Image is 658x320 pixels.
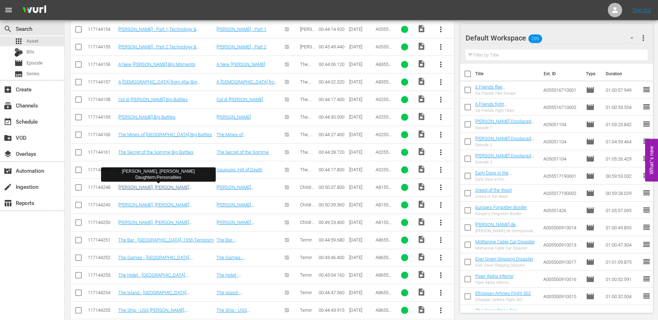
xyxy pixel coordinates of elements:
[88,132,116,137] div: 117144160
[540,219,583,236] td: A005500910014
[540,116,583,133] td: A05051104
[475,211,527,216] div: Europe's Forgotten Border
[639,34,648,42] span: more_vert
[118,149,194,155] a: The Secret of the Somme;Big Battles
[417,270,426,279] span: Video
[216,307,263,318] a: The Ship - USS [PERSON_NAME], 2000
[417,130,426,138] span: Video
[4,199,12,207] span: Reports
[216,44,266,49] a: [PERSON_NAME] - Part 2
[475,291,531,296] a: Ethiopian Airlines Flight 302
[216,79,278,90] a: A [DEMOGRAPHIC_DATA] from Afar
[642,274,651,283] span: reorder
[437,201,445,209] span: more_vert
[376,202,391,218] span: A815500020004
[540,271,583,288] td: A005500910016
[437,271,445,280] span: more_vert
[300,149,316,176] span: The Great Underground War
[88,202,116,207] div: 117144249
[603,253,642,271] td: 01:01:09.875
[642,137,651,145] span: reorder
[586,154,595,163] span: Episode
[376,167,391,183] span: A025501210003
[88,97,116,102] div: 117144158
[118,220,192,230] a: [PERSON_NAME], [PERSON_NAME] Son;Personalities
[376,237,391,253] span: A865500520002
[437,183,445,192] span: more_vert
[586,137,595,146] span: Episode
[216,167,262,172] a: Vauquois, Hill of Death
[118,237,214,243] a: The Bar - [GEOGRAPHIC_DATA], 1956;Terrorism
[586,189,595,197] span: Episode
[475,263,533,268] div: Ever Given Shipping Disaster
[437,218,445,227] span: more_vert
[27,70,39,77] span: Series
[540,253,583,271] td: A005500910017
[88,255,116,260] div: 117144252
[216,202,275,213] a: [PERSON_NAME], [PERSON_NAME] Grandniece
[475,256,533,262] a: Ever Given Shipping Disaster
[349,79,373,85] div: [DATE]
[88,114,116,120] div: 117144159
[475,136,534,147] a: [PERSON_NAME] Displaced War Children - Episode 2
[475,239,535,244] a: Mottarone Cable Car Disaster
[432,267,449,284] button: more_vert
[88,307,116,313] div: 117144255
[645,139,658,181] button: Open Feedback Widget
[475,160,538,164] div: Episode 3
[319,202,347,207] div: 00:50:39.360
[603,288,642,305] td: 01:00:32.004
[639,29,648,47] button: more_vert
[475,308,517,313] a: The Kings Cross Fire
[437,148,445,157] span: more_vert
[118,307,188,318] a: The Ship - USS [PERSON_NAME], 2000;Terrorism
[300,272,312,278] span: Terror
[376,149,391,166] span: A025501210002
[601,64,644,84] th: Duration
[603,81,642,99] td: 01:00:57.949
[540,202,583,219] td: A05551426
[349,114,373,120] div: [DATE]
[642,240,651,249] span: reorder
[603,202,642,219] td: 01:05:57.095
[216,132,260,143] a: The Mines of [GEOGRAPHIC_DATA]
[475,177,538,182] div: Early Days in the [GEOGRAPHIC_DATA]
[319,97,347,102] div: 00:44:17.400
[4,150,12,158] span: Overlays
[118,290,190,301] a: The Island - [GEOGRAPHIC_DATA], 2011;Terrorism
[216,220,260,230] a: [PERSON_NAME], [PERSON_NAME] Son
[475,125,538,130] div: Episode 1
[432,161,449,178] button: more_vert
[376,132,391,148] span: A025501210001
[642,206,651,214] span: reorder
[319,149,347,155] div: 00:44:28.720
[540,236,583,253] td: A005500910013
[586,86,595,94] span: Episode
[432,56,449,73] button: more_vert
[586,103,595,111] span: Episode
[603,99,642,116] td: 01:00:53.554
[349,202,373,207] div: [DATE]
[300,167,316,194] span: The Great Underground War
[642,120,651,128] span: reorder
[376,79,391,95] span: A835500010002
[349,185,373,190] div: [DATE]
[417,200,426,209] span: Video
[4,183,12,191] span: Ingestion
[216,114,251,120] a: [PERSON_NAME]
[27,38,38,45] span: Asset
[216,272,272,283] a: The Hotel - [GEOGRAPHIC_DATA], 1946
[376,185,391,201] span: A815500020002
[349,27,373,32] div: [DATE]
[300,27,316,59] span: [PERSON_NAME] - Pioneer of Aviation
[376,27,391,43] span: A055515120001
[319,114,347,120] div: 00:44:30.000
[603,167,642,185] td: 00:59:53.032
[432,73,449,91] button: more_vert
[118,27,199,37] a: [PERSON_NAME] - Part 1;Technology & Economy
[88,220,116,225] div: 117144250
[603,236,642,253] td: 01:00:47.304
[300,220,316,241] span: Children of Dictators
[437,78,445,86] span: more_vert
[376,97,391,113] span: A025501210004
